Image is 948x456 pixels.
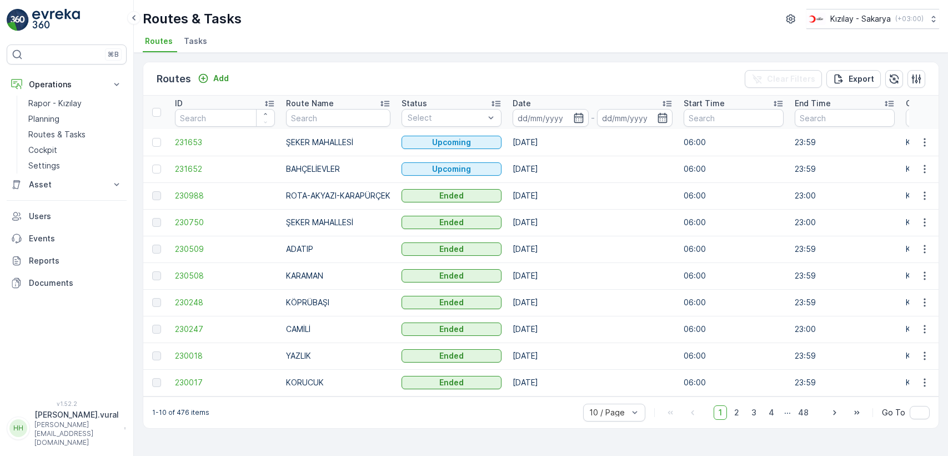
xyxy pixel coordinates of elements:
[402,376,501,389] button: Ended
[882,407,905,418] span: Go To
[28,129,86,140] p: Routes & Tasks
[684,350,784,361] p: 06:00
[849,73,874,85] p: Export
[591,111,595,125] p: -
[895,14,924,23] p: ( +03:00 )
[286,297,390,308] p: KÖPRÜBAŞI
[28,98,82,109] p: Rapor - Kızılay
[402,189,501,202] button: Ended
[684,377,784,388] p: 06:00
[439,270,464,281] p: Ended
[286,137,390,148] p: ŞEKER MAHALLESİ
[175,324,275,335] a: 230247
[795,270,895,281] p: 23:59
[714,405,727,420] span: 1
[175,190,275,201] span: 230988
[795,350,895,361] p: 23:59
[193,72,233,85] button: Add
[175,350,275,361] a: 230018
[34,409,119,420] p: [PERSON_NAME].vural
[175,163,275,175] a: 231652
[32,9,80,31] img: logo_light-DOdMpM7g.png
[152,351,161,360] div: Toggle Row Selected
[906,98,944,109] p: Operation
[286,98,334,109] p: Route Name
[795,98,831,109] p: End Time
[513,109,589,127] input: dd/mm/yyyy
[152,218,161,227] div: Toggle Row Selected
[507,316,678,343] td: [DATE]
[286,244,390,255] p: ADATIP
[767,73,815,85] p: Clear Filters
[507,182,678,209] td: [DATE]
[507,262,678,289] td: [DATE]
[729,405,744,420] span: 2
[175,244,275,255] span: 230509
[795,137,895,148] p: 23:59
[439,324,464,335] p: Ended
[684,324,784,335] p: 06:00
[29,255,122,266] p: Reports
[175,270,275,281] span: 230508
[439,350,464,361] p: Ended
[402,349,501,363] button: Ended
[184,36,207,47] span: Tasks
[152,165,161,174] div: Toggle Row Selected
[175,98,183,109] p: ID
[507,209,678,236] td: [DATE]
[175,217,275,228] a: 230750
[513,98,531,109] p: Date
[175,297,275,308] span: 230248
[746,405,761,420] span: 3
[432,163,471,175] p: Upcoming
[286,190,390,201] p: ROTA-AKYAZI-KARAPÜRÇEK
[507,289,678,316] td: [DATE]
[795,244,895,255] p: 23:59
[408,112,484,123] p: Select
[9,419,27,437] div: HH
[213,73,229,84] p: Add
[507,236,678,262] td: [DATE]
[439,297,464,308] p: Ended
[286,377,390,388] p: KORUCUK
[795,297,895,308] p: 23:59
[439,244,464,255] p: Ended
[784,405,791,420] p: ...
[507,343,678,369] td: [DATE]
[684,98,725,109] p: Start Time
[24,158,127,174] a: Settings
[34,420,119,447] p: [PERSON_NAME][EMAIL_ADDRESS][DOMAIN_NAME]
[795,109,895,127] input: Search
[402,162,501,176] button: Upcoming
[152,271,161,280] div: Toggle Row Selected
[7,250,127,272] a: Reports
[793,405,814,420] span: 48
[7,174,127,196] button: Asset
[175,137,275,148] a: 231653
[24,111,127,127] a: Planning
[402,323,501,336] button: Ended
[286,109,390,127] input: Search
[7,9,29,31] img: logo
[826,70,881,88] button: Export
[7,227,127,250] a: Events
[439,190,464,201] p: Ended
[507,369,678,396] td: [DATE]
[684,109,784,127] input: Search
[795,324,895,335] p: 23:00
[402,242,501,256] button: Ended
[402,98,427,109] p: Status
[684,137,784,148] p: 06:00
[830,13,891,24] p: Kızılay - Sakarya
[684,297,784,308] p: 06:00
[152,408,209,417] p: 1-10 of 476 items
[28,113,59,125] p: Planning
[152,298,161,307] div: Toggle Row Selected
[7,73,127,96] button: Operations
[507,129,678,156] td: [DATE]
[286,217,390,228] p: ŞEKER MAHALLESİ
